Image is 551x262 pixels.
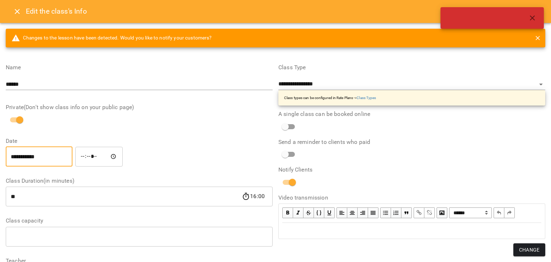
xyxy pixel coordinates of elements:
button: close [533,33,542,43]
label: Video transmission [278,195,545,201]
button: Align Center [347,207,358,218]
button: Link [414,207,424,218]
span: Changes to the lesson have been detected. Would you like to notify your customers? [11,34,212,42]
button: Close [9,3,26,20]
button: Align Left [336,207,347,218]
a: Class Types [357,96,376,100]
button: Align Right [358,207,368,218]
label: Class capacity [6,218,273,224]
button: UL [380,207,391,218]
label: Private(Don't show class info on your public page) [6,104,273,110]
span: Normal [449,207,492,218]
button: Monospace [314,207,324,218]
h6: Edit the class's Info [26,6,87,17]
button: Align Justify [368,207,378,218]
button: OL [391,207,401,218]
div: Edit text [279,223,545,238]
button: Undo [494,207,504,218]
button: Change [513,243,545,256]
label: A single class can be booked online [278,111,545,117]
button: Blockquote [401,207,412,218]
label: Send a reminder to clients who paid [278,139,545,145]
button: Bold [282,207,293,218]
select: Block type [449,207,492,218]
label: Notify Clients [278,167,545,173]
button: Italic [293,207,303,218]
p: Class types can be configured in Rate Plans -> [284,95,376,100]
label: Class Duration(in minutes) [6,178,273,184]
button: Underline [324,207,335,218]
button: Remove Link [424,207,435,218]
label: Class Type [278,65,545,70]
button: Image [437,207,447,218]
button: Redo [504,207,515,218]
button: Strikethrough [303,207,314,218]
span: Change [519,245,540,254]
label: Date [6,138,273,144]
label: Name [6,65,273,70]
